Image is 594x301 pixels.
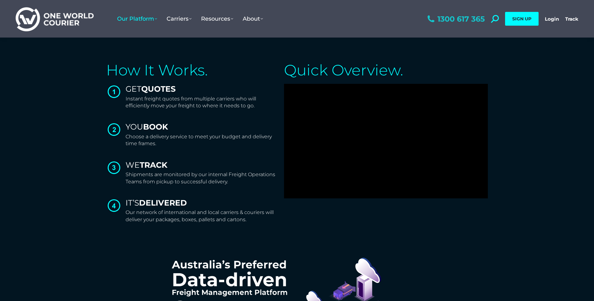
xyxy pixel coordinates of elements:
a: Track [565,16,578,22]
span: GET [126,84,176,94]
h2: Quick Overview. [284,63,488,78]
a: SIGN UP [505,12,539,26]
a: Carriers [162,9,196,28]
h2: How It Works. [106,63,278,78]
img: One World Courier [16,6,94,32]
p: Instant freight quotes from multiple carriers who will efficiently move your freight to where it ... [126,95,278,110]
span: WE [126,160,168,170]
span: Our Platform [117,15,157,22]
a: About [238,9,268,28]
span: About [243,15,263,22]
p: Choose a delivery service to meet your budget and delivery time frames. [126,133,278,147]
span: Resources [201,15,233,22]
span: YOU [126,122,168,131]
span: IT’S [126,198,187,207]
span: SIGN UP [512,16,531,22]
strong: QUOTES [141,84,176,94]
a: 1300 617 365 [426,15,485,23]
strong: TRACK [140,160,168,170]
p: Shipments are monitored by our internal Freight Operations Teams from pickup to successful delivery. [126,171,278,185]
strong: BOOK [143,122,168,131]
a: Login [545,16,559,22]
iframe: Compare freight prices from multiple carriers on one screen. [284,84,488,198]
span: Carriers [167,15,192,22]
p: Our network of international and local carriers & couriers will deliver your packages, boxes, pal... [126,209,278,223]
a: Our Platform [112,9,162,28]
strong: DELIVERED [139,198,187,207]
a: Resources [196,9,238,28]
